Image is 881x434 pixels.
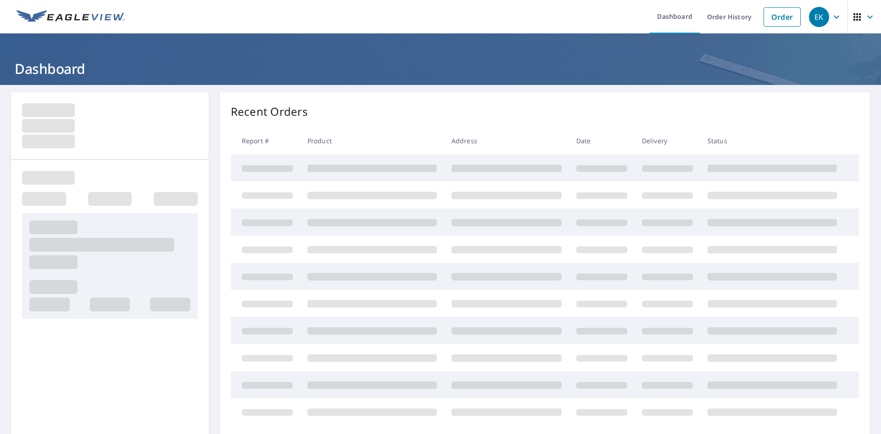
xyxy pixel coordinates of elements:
th: Address [444,127,569,154]
p: Recent Orders [231,103,308,120]
img: EV Logo [17,10,125,24]
th: Date [569,127,635,154]
div: EK [809,7,829,27]
th: Delivery [635,127,700,154]
th: Product [300,127,444,154]
a: Order [764,7,801,27]
th: Report # [231,127,300,154]
th: Status [700,127,844,154]
h1: Dashboard [11,59,870,78]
